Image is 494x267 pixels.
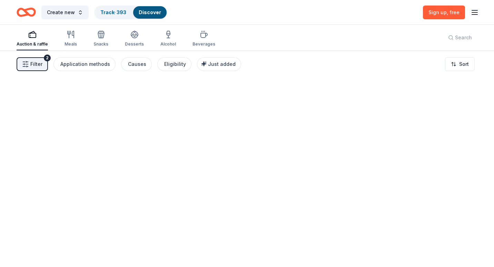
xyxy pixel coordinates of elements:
[139,9,161,15] a: Discover
[93,41,108,47] div: Snacks
[197,57,241,71] button: Just added
[65,41,77,47] div: Meals
[93,28,108,50] button: Snacks
[447,9,460,15] span: , free
[192,41,215,47] div: Beverages
[445,57,475,71] button: Sort
[160,28,176,50] button: Alcohol
[125,41,144,47] div: Desserts
[423,6,465,19] a: Sign up, free
[94,6,167,19] button: Track· 393Discover
[121,57,152,71] button: Causes
[459,60,469,68] span: Sort
[44,55,51,61] div: 2
[65,28,77,50] button: Meals
[47,8,75,17] span: Create new
[192,28,215,50] button: Beverages
[428,9,460,15] span: Sign up
[125,28,144,50] button: Desserts
[30,60,42,68] span: Filter
[53,57,116,71] button: Application methods
[17,28,48,50] button: Auction & raffle
[160,41,176,47] div: Alcohol
[157,57,191,71] button: Eligibility
[164,60,186,68] div: Eligibility
[41,6,89,19] button: Create new
[17,41,48,47] div: Auction & raffle
[100,9,126,15] a: Track· 393
[208,61,236,67] span: Just added
[17,4,36,20] a: Home
[60,60,110,68] div: Application methods
[128,60,146,68] div: Causes
[17,57,48,71] button: Filter2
